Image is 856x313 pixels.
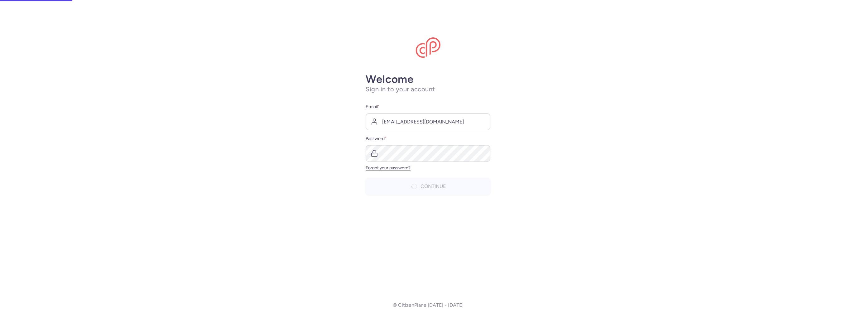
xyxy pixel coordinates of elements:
[393,302,464,308] p: © CitizenPlane [DATE] - [DATE]
[366,178,490,195] button: Continue
[366,73,414,86] strong: Welcome
[366,103,490,111] label: E-mail
[416,37,440,58] img: CitizenPlane logo
[366,113,490,130] input: user@example.com
[366,165,411,171] a: Forgot your password?
[421,184,446,189] span: Continue
[366,85,490,93] h1: Sign in to your account
[366,135,490,142] label: Password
